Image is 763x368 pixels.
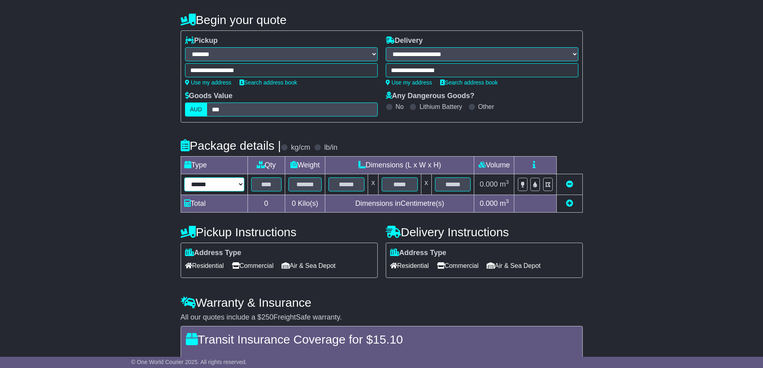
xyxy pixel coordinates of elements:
[386,225,583,239] h4: Delivery Instructions
[500,180,509,188] span: m
[181,313,583,322] div: All our quotes include a $ FreightSafe warranty.
[232,259,274,272] span: Commercial
[474,157,514,174] td: Volume
[285,157,325,174] td: Weight
[185,79,232,86] a: Use my address
[480,180,498,188] span: 0.000
[324,143,337,152] label: lb/in
[181,139,281,152] h4: Package details |
[185,259,224,272] span: Residential
[248,157,285,174] td: Qty
[478,103,494,111] label: Other
[282,259,336,272] span: Air & Sea Depot
[419,103,462,111] label: Lithium Battery
[396,103,404,111] label: No
[185,249,242,257] label: Address Type
[390,249,447,257] label: Address Type
[390,259,429,272] span: Residential
[480,199,498,207] span: 0.000
[440,79,498,86] a: Search address book
[500,199,509,207] span: m
[181,296,583,309] h4: Warranty & Insurance
[181,225,378,239] h4: Pickup Instructions
[185,92,233,101] label: Goods Value
[285,195,325,213] td: Kilo(s)
[262,313,274,321] span: 250
[131,359,247,365] span: © One World Courier 2025. All rights reserved.
[248,195,285,213] td: 0
[386,79,432,86] a: Use my address
[186,333,578,346] h4: Transit Insurance Coverage for $
[181,195,248,213] td: Total
[566,199,573,207] a: Add new item
[185,36,218,45] label: Pickup
[181,13,583,26] h4: Begin your quote
[325,157,474,174] td: Dimensions (L x W x H)
[386,36,423,45] label: Delivery
[386,92,475,101] label: Any Dangerous Goods?
[240,79,297,86] a: Search address book
[325,195,474,213] td: Dimensions in Centimetre(s)
[487,259,541,272] span: Air & Sea Depot
[566,180,573,188] a: Remove this item
[506,179,509,185] sup: 3
[437,259,479,272] span: Commercial
[291,143,310,152] label: kg/cm
[421,174,431,195] td: x
[506,198,509,204] sup: 3
[373,333,403,346] span: 15.10
[292,199,296,207] span: 0
[368,174,378,195] td: x
[185,103,207,117] label: AUD
[181,157,248,174] td: Type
